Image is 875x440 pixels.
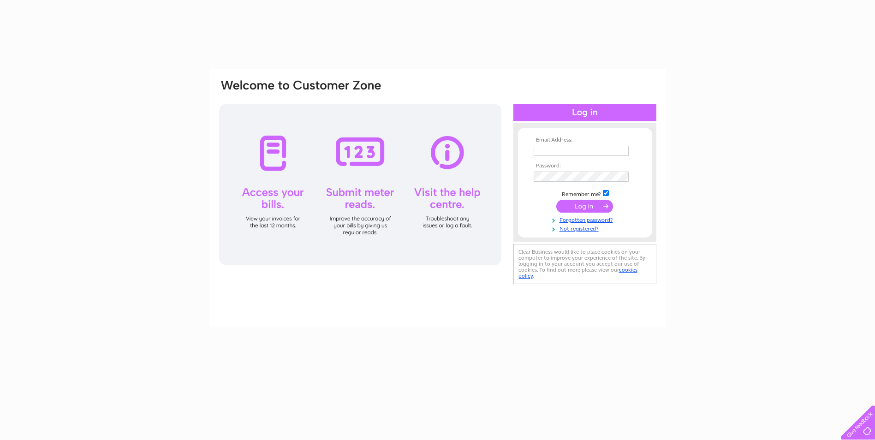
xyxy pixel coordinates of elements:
[531,189,638,198] td: Remember me?
[556,200,613,213] input: Submit
[531,137,638,143] th: Email Address:
[534,215,638,224] a: Forgotten password?
[534,224,638,232] a: Not registered?
[513,244,656,284] div: Clear Business would like to place cookies on your computer to improve your experience of the sit...
[518,267,637,279] a: cookies policy
[531,163,638,169] th: Password:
